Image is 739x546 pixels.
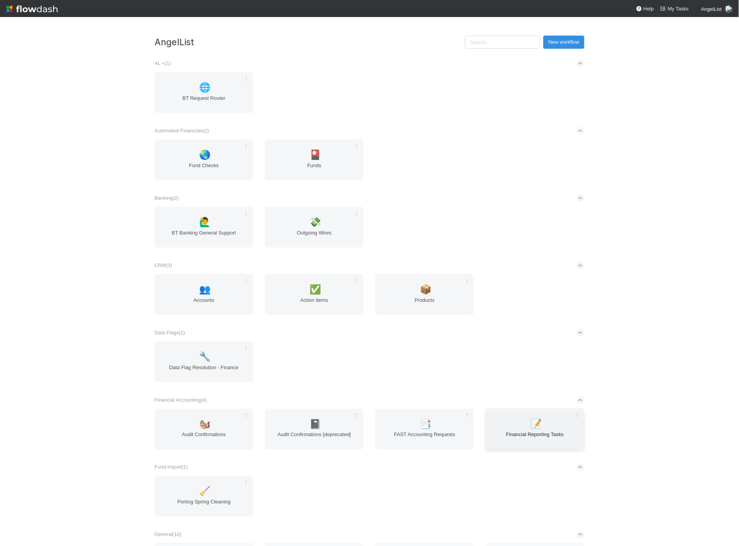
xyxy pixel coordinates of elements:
[199,150,211,160] span: 🌏
[310,419,321,429] span: 📓
[155,195,179,201] span: Banking ( 2 )
[310,284,321,294] span: ✅
[660,5,689,13] a: My Tasks
[199,284,211,294] span: 👥
[155,60,171,66] span: AL < ( 1 )
[375,274,474,315] a: 📦Products
[155,464,188,470] span: Fund Import ( 1 )
[155,262,172,268] span: CRM ( 3 )
[465,36,540,49] input: Search...
[265,139,364,180] a: 🎴Funds
[199,486,211,496] span: 🧹
[420,419,432,429] span: 📑
[158,296,250,312] span: Accounts
[155,330,185,335] span: Data Flags ( 1 )
[6,2,58,15] img: logo-inverted-e16ddd16eac7371096b0.svg
[155,274,253,315] a: 👥Accounts
[199,419,211,429] span: 🐿️
[155,532,181,537] span: General ( 10 )
[375,409,474,450] a: 📑FAST Accounting Requests
[378,296,471,312] span: Products
[489,431,581,447] span: Financial Reporting Tasks
[158,229,250,245] span: BT Banking General Support
[199,82,211,92] span: 🌐
[265,409,364,450] a: 📓Audit Confirmations [deprecated]
[660,6,689,12] span: My Tasks
[155,409,253,450] a: 🐿️Audit Confirmations
[199,217,211,227] span: 🙋‍♂️
[158,162,250,177] span: Fund Checks
[155,207,253,248] a: 🙋‍♂️BT Banking General Support
[701,6,722,12] span: AngelList
[155,128,209,134] span: Automated Financials ( 2 )
[543,36,584,49] button: New workflow
[636,5,654,13] div: Help
[268,229,361,245] span: Outgoing Wires
[378,431,471,447] span: FAST Accounting Requests
[155,476,253,517] a: 🧹Porting Spring Cleaning
[155,37,465,47] h3: AngelList
[268,162,361,177] span: Funds
[265,207,364,248] a: 💸Outgoing Wires
[155,341,253,382] a: 🔧Data Flag Resolution - Finance
[310,217,321,227] span: 💸
[155,397,207,403] span: Financial Accounting ( 4 )
[486,409,584,450] a: 📝Financial Reporting Tasks
[420,284,432,294] span: 📦
[155,72,253,113] a: 🌐BT Request Router
[199,352,211,362] span: 🔧
[158,364,250,379] span: Data Flag Resolution - Finance
[158,94,250,110] span: BT Request Router
[158,431,250,447] span: Audit Confirmations
[158,498,250,514] span: Porting Spring Cleaning
[265,274,364,315] a: ✅Action Items
[531,419,542,429] span: 📝
[268,296,361,312] span: Action Items
[268,431,361,447] span: Audit Confirmations [deprecated]
[310,150,321,160] span: 🎴
[155,139,253,180] a: 🌏Fund Checks
[725,5,733,13] img: avatar_c7c7de23-09de-42ad-8e02-7981c37ee075.png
